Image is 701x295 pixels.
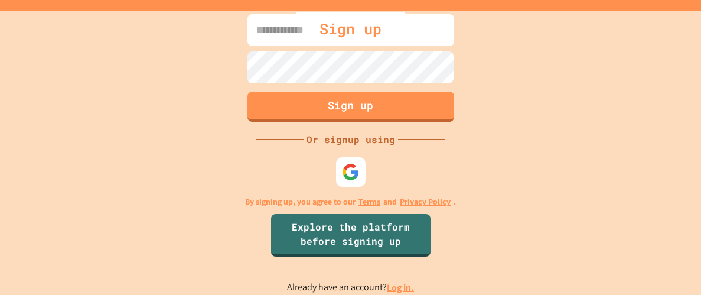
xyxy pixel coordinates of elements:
[304,132,398,147] div: Or signup using
[400,196,451,208] a: Privacy Policy
[358,196,380,208] a: Terms
[247,92,454,122] button: Sign up
[296,12,405,46] div: Sign up
[342,163,360,181] img: google-icon.svg
[287,280,414,295] p: Already have an account?
[245,196,456,208] p: By signing up, you agree to our and .
[387,281,414,294] a: Log in.
[271,214,431,257] a: Explore the platform before signing up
